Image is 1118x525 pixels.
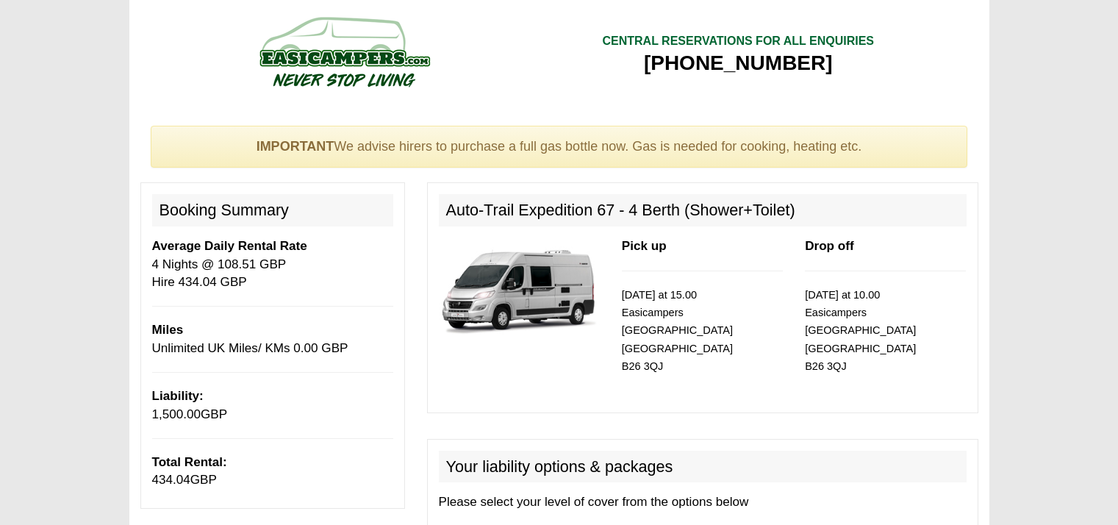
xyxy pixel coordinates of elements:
div: CENTRAL RESERVATIONS FOR ALL ENQUIRIES [602,33,874,50]
p: Unlimited UK Miles/ KMs 0.00 GBP [152,321,393,357]
img: campers-checkout-logo.png [204,11,484,92]
div: We advise hirers to purchase a full gas bottle now. Gas is needed for cooking, heating etc. [151,126,968,168]
b: Liability: [152,389,204,403]
p: Please select your level of cover from the options below [439,493,967,511]
b: Total Rental: [152,455,227,469]
img: 337.jpg [439,238,600,341]
b: Average Daily Rental Rate [152,239,307,253]
b: Pick up [622,239,667,253]
span: 434.04 [152,473,190,487]
span: 1,500.00 [152,407,201,421]
small: [DATE] at 10.00 Easicampers [GEOGRAPHIC_DATA] [GEOGRAPHIC_DATA] B26 3QJ [805,289,916,373]
p: GBP [152,454,393,490]
p: GBP [152,387,393,424]
h2: Your liability options & packages [439,451,967,483]
div: [PHONE_NUMBER] [602,50,874,76]
h2: Booking Summary [152,194,393,226]
b: Drop off [805,239,853,253]
p: 4 Nights @ 108.51 GBP Hire 434.04 GBP [152,238,393,291]
small: [DATE] at 15.00 Easicampers [GEOGRAPHIC_DATA] [GEOGRAPHIC_DATA] B26 3QJ [622,289,733,373]
h2: Auto-Trail Expedition 67 - 4 Berth (Shower+Toilet) [439,194,967,226]
strong: IMPORTANT [257,139,334,154]
b: Miles [152,323,184,337]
